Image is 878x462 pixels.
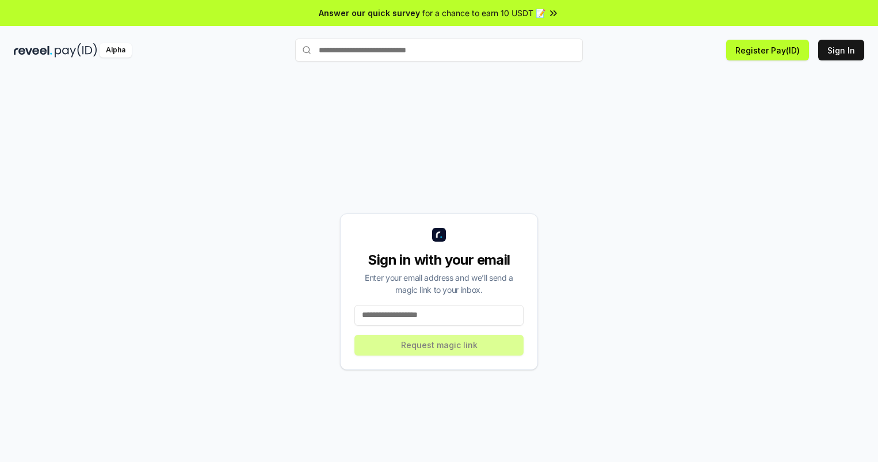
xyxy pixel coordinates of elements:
button: Register Pay(ID) [726,40,809,60]
div: Enter your email address and we’ll send a magic link to your inbox. [354,272,524,296]
div: Sign in with your email [354,251,524,269]
img: logo_small [432,228,446,242]
img: pay_id [55,43,97,58]
img: reveel_dark [14,43,52,58]
div: Alpha [100,43,132,58]
button: Sign In [818,40,864,60]
span: for a chance to earn 10 USDT 📝 [422,7,545,19]
span: Answer our quick survey [319,7,420,19]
